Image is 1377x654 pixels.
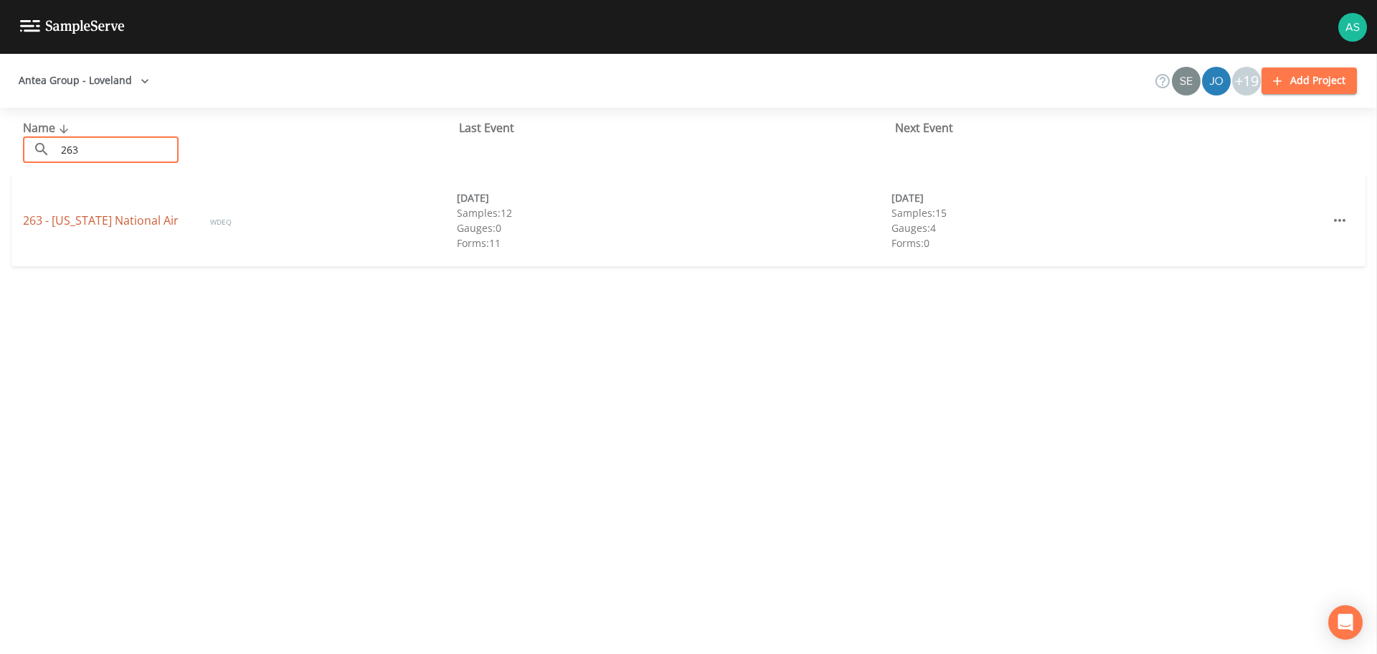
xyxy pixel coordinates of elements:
[895,119,1331,136] div: Next Event
[459,119,895,136] div: Last Event
[1171,67,1201,95] div: Sean McKinstry
[457,235,891,251] div: Forms: 11
[1338,13,1367,42] img: 360e392d957c10372a2befa2d3a287f3
[1201,67,1231,95] div: Josh Watzak
[13,67,155,94] button: Antea Group - Loveland
[891,205,1325,220] div: Samples: 15
[210,217,232,227] span: WDEQ
[457,220,891,235] div: Gauges: 0
[56,136,179,163] input: Search Projects
[891,235,1325,251] div: Forms: 0
[1328,605,1363,640] div: Open Intercom Messenger
[457,190,891,205] div: [DATE]
[23,120,72,136] span: Name
[891,220,1325,235] div: Gauges: 4
[20,20,125,34] img: logo
[891,190,1325,205] div: [DATE]
[1232,67,1261,95] div: +19
[457,205,891,220] div: Samples: 12
[1262,67,1357,94] button: Add Project
[1202,67,1231,95] img: d2de15c11da5451b307a030ac90baa3e
[1172,67,1201,95] img: 52efdf5eb87039e5b40670955cfdde0b
[23,212,181,228] a: 263 - [US_STATE] National Air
